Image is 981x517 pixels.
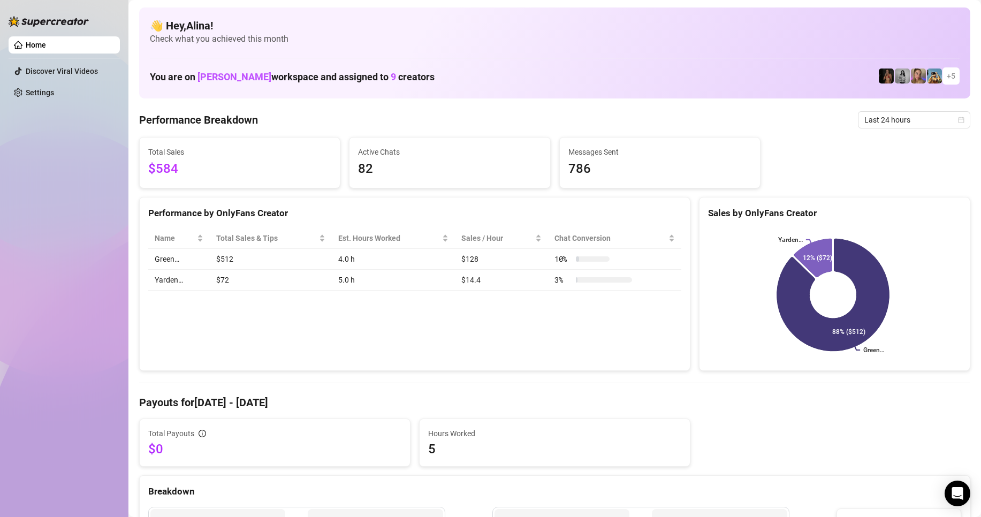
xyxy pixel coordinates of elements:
[148,428,194,439] span: Total Payouts
[911,69,926,83] img: Cherry
[358,146,541,158] span: Active Chats
[26,41,46,49] a: Home
[338,232,440,244] div: Est. Hours Worked
[148,228,210,249] th: Name
[332,249,455,270] td: 4.0 h
[554,232,666,244] span: Chat Conversion
[150,71,435,83] h1: You are on workspace and assigned to creators
[358,159,541,179] span: 82
[216,232,317,244] span: Total Sales & Tips
[895,69,910,83] img: A
[148,249,210,270] td: Green…
[461,232,533,244] span: Sales / Hour
[428,440,681,458] span: 5
[139,112,258,127] h4: Performance Breakdown
[391,71,396,82] span: 9
[148,159,331,179] span: $584
[26,67,98,75] a: Discover Viral Videos
[210,270,332,291] td: $72
[864,112,964,128] span: Last 24 hours
[210,249,332,270] td: $512
[568,159,751,179] span: 786
[150,33,960,45] span: Check what you achieved this month
[879,69,894,83] img: the_bohema
[148,146,331,158] span: Total Sales
[26,88,54,97] a: Settings
[148,206,681,221] div: Performance by OnlyFans Creator
[548,228,681,249] th: Chat Conversion
[197,71,271,82] span: [PERSON_NAME]
[455,270,548,291] td: $14.4
[945,481,970,506] div: Open Intercom Messenger
[554,274,572,286] span: 3 %
[863,346,884,354] text: Green…
[455,228,548,249] th: Sales / Hour
[455,249,548,270] td: $128
[150,18,960,33] h4: 👋 Hey, Alina !
[708,206,961,221] div: Sales by OnlyFans Creator
[210,228,332,249] th: Total Sales & Tips
[332,270,455,291] td: 5.0 h
[148,270,210,291] td: Yarden…
[568,146,751,158] span: Messages Sent
[9,16,89,27] img: logo-BBDzfeDw.svg
[199,430,206,437] span: info-circle
[947,70,955,82] span: + 5
[155,232,195,244] span: Name
[428,428,681,439] span: Hours Worked
[139,395,970,410] h4: Payouts for [DATE] - [DATE]
[927,69,942,83] img: Babydanix
[778,236,803,244] text: Yarden…
[554,253,572,265] span: 10 %
[148,440,401,458] span: $0
[958,117,964,123] span: calendar
[148,484,961,499] div: Breakdown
